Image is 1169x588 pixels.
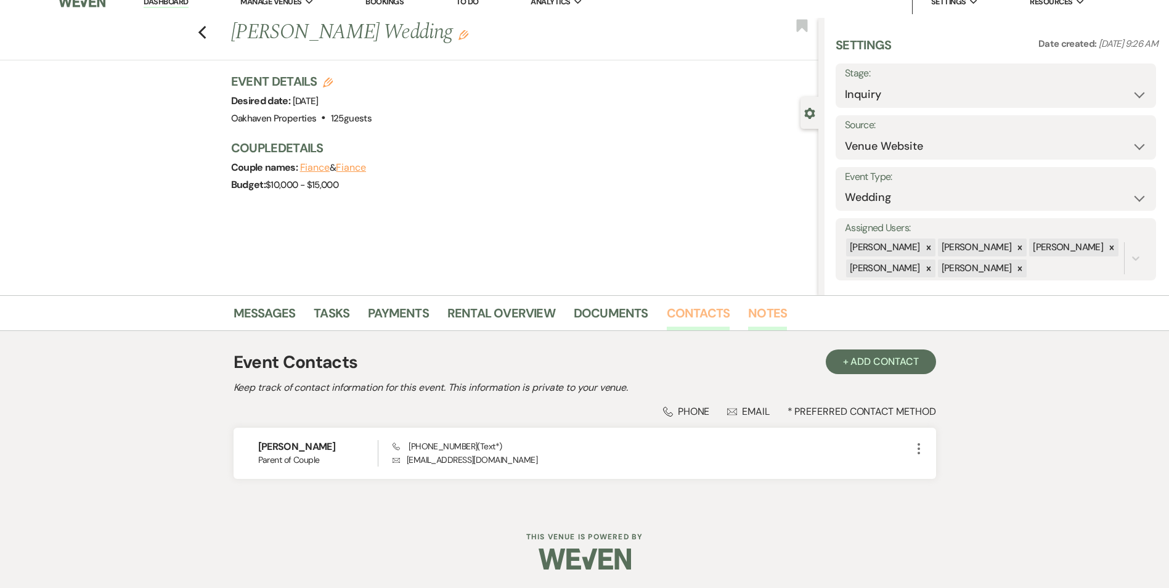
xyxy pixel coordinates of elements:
[748,303,787,330] a: Notes
[1029,239,1105,256] div: [PERSON_NAME]
[667,303,730,330] a: Contacts
[1099,38,1158,50] span: [DATE] 9:26 AM
[234,405,936,418] div: * Preferred Contact Method
[231,18,696,47] h1: [PERSON_NAME] Wedding
[368,303,429,330] a: Payments
[300,163,330,173] button: Fiance
[231,73,372,90] h3: Event Details
[846,239,922,256] div: [PERSON_NAME]
[804,107,815,118] button: Close lead details
[539,537,631,581] img: Weven Logo
[258,454,378,467] span: Parent of Couple
[845,168,1147,186] label: Event Type:
[231,139,806,157] h3: Couple Details
[231,161,300,174] span: Couple names:
[938,239,1014,256] div: [PERSON_NAME]
[393,441,502,452] span: [PHONE_NUMBER] (Text*)
[836,36,892,63] h3: Settings
[234,380,936,395] h2: Keep track of contact information for this event. This information is private to your venue.
[845,65,1147,83] label: Stage:
[336,163,366,173] button: Fiance
[458,29,468,40] button: Edit
[231,112,317,125] span: Oakhaven Properties
[293,95,319,107] span: [DATE]
[300,161,366,174] span: &
[258,440,378,454] h6: [PERSON_NAME]
[234,303,296,330] a: Messages
[234,349,358,375] h1: Event Contacts
[826,349,936,374] button: + Add Contact
[1038,38,1099,50] span: Date created:
[393,453,911,467] p: [EMAIL_ADDRESS][DOMAIN_NAME]
[314,303,349,330] a: Tasks
[727,405,770,418] div: Email
[846,259,922,277] div: [PERSON_NAME]
[845,116,1147,134] label: Source:
[266,179,338,191] span: $10,000 - $15,000
[231,178,266,191] span: Budget:
[447,303,555,330] a: Rental Overview
[231,94,293,107] span: Desired date:
[574,303,648,330] a: Documents
[845,219,1147,237] label: Assigned Users:
[331,112,372,125] span: 125 guests
[663,405,710,418] div: Phone
[938,259,1014,277] div: [PERSON_NAME]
